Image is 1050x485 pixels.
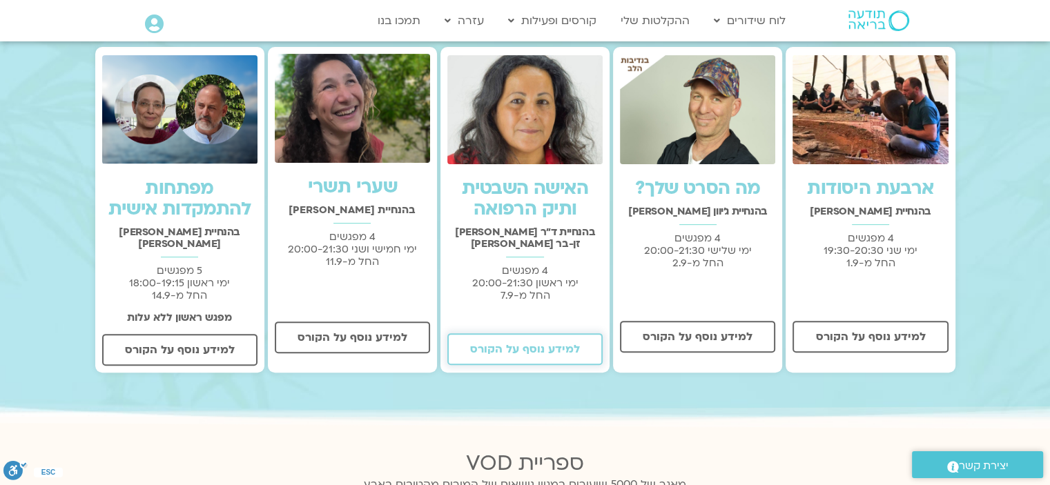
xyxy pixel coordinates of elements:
[793,206,948,217] h2: בהנחיית [PERSON_NAME]
[707,8,793,34] a: לוח שידורים
[501,8,603,34] a: קורסים ופעילות
[643,330,752,343] span: למידע נוסף על הקורס
[152,288,207,302] span: החל מ-14.9
[912,451,1043,478] a: יצירת קשר
[438,8,491,34] a: עזרה
[447,264,603,301] p: 4 מפגשים ימי ראשון 20:00-21:30
[447,333,603,365] a: למידע נוסף על הקורס
[308,175,398,199] a: שערי תשרי
[125,344,235,356] span: למידע נוסף על הקורס
[672,256,723,270] span: החל מ-2.9
[371,8,427,34] a: תמכו בנו
[959,457,1009,475] span: יצירת קשר
[620,321,775,353] a: למידע נוסף על הקורס
[102,264,257,301] p: 5 מפגשים ימי ראשון 18:00-19:15
[614,8,697,34] a: ההקלטות שלי
[275,204,430,216] h2: בהנחיית [PERSON_NAME]
[108,176,251,221] a: מפתחות להתמקדות אישית
[298,331,407,344] span: למידע נוסף על הקורס
[635,176,761,201] a: מה הסרט שלך?
[848,10,909,31] img: תודעה בריאה
[620,206,775,217] h2: בהנחיית ג'יוון [PERSON_NAME]
[793,232,948,269] p: 4 מפגשים ימי שני 19:30-20:30
[102,226,257,250] h2: בהנחיית [PERSON_NAME] [PERSON_NAME]
[275,230,430,268] p: 4 מפגשים ימי חמישי ושני 20:00-21:30 החל מ-11.9
[447,226,603,250] h2: בהנחיית ד"ר [PERSON_NAME] זן-בר [PERSON_NAME]
[846,256,895,270] span: החל מ-1.9
[815,330,925,343] span: למידע נוסף על הקורס
[102,334,257,366] a: למידע נוסף על הקורס
[793,321,948,353] a: למידע נוסף על הקורס
[500,288,550,302] span: החל מ-7.9
[620,232,775,269] p: 4 מפגשים ימי שלישי 20:00-21:30
[807,176,933,201] a: ארבעת היסודות
[166,451,884,475] h2: ספריית VOD
[127,310,232,324] strong: מפגש ראשון ללא עלות
[470,343,580,355] span: למידע נוסף על הקורס
[275,321,430,353] a: למידע נוסף על הקורס
[462,176,588,221] a: האישה השבטית ותיק הרפואה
